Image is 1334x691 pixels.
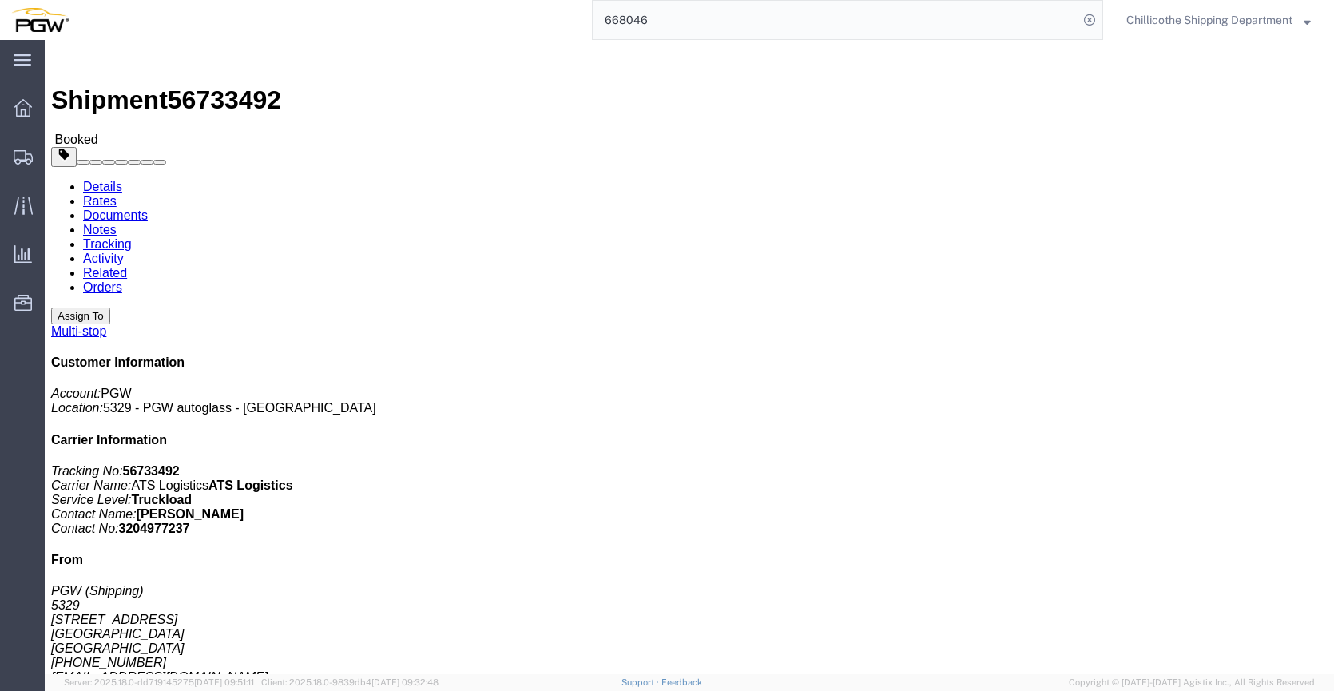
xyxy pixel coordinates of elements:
[1126,11,1292,29] span: Chillicothe Shipping Department
[593,1,1078,39] input: Search for shipment number, reference number
[1069,676,1315,689] span: Copyright © [DATE]-[DATE] Agistix Inc., All Rights Reserved
[371,677,439,687] span: [DATE] 09:32:48
[261,677,439,687] span: Client: 2025.18.0-9839db4
[64,677,254,687] span: Server: 2025.18.0-dd719145275
[1126,10,1312,30] button: Chillicothe Shipping Department
[11,8,69,32] img: logo
[194,677,254,687] span: [DATE] 09:51:11
[621,677,661,687] a: Support
[45,40,1334,674] iframe: FS Legacy Container
[661,677,702,687] a: Feedback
